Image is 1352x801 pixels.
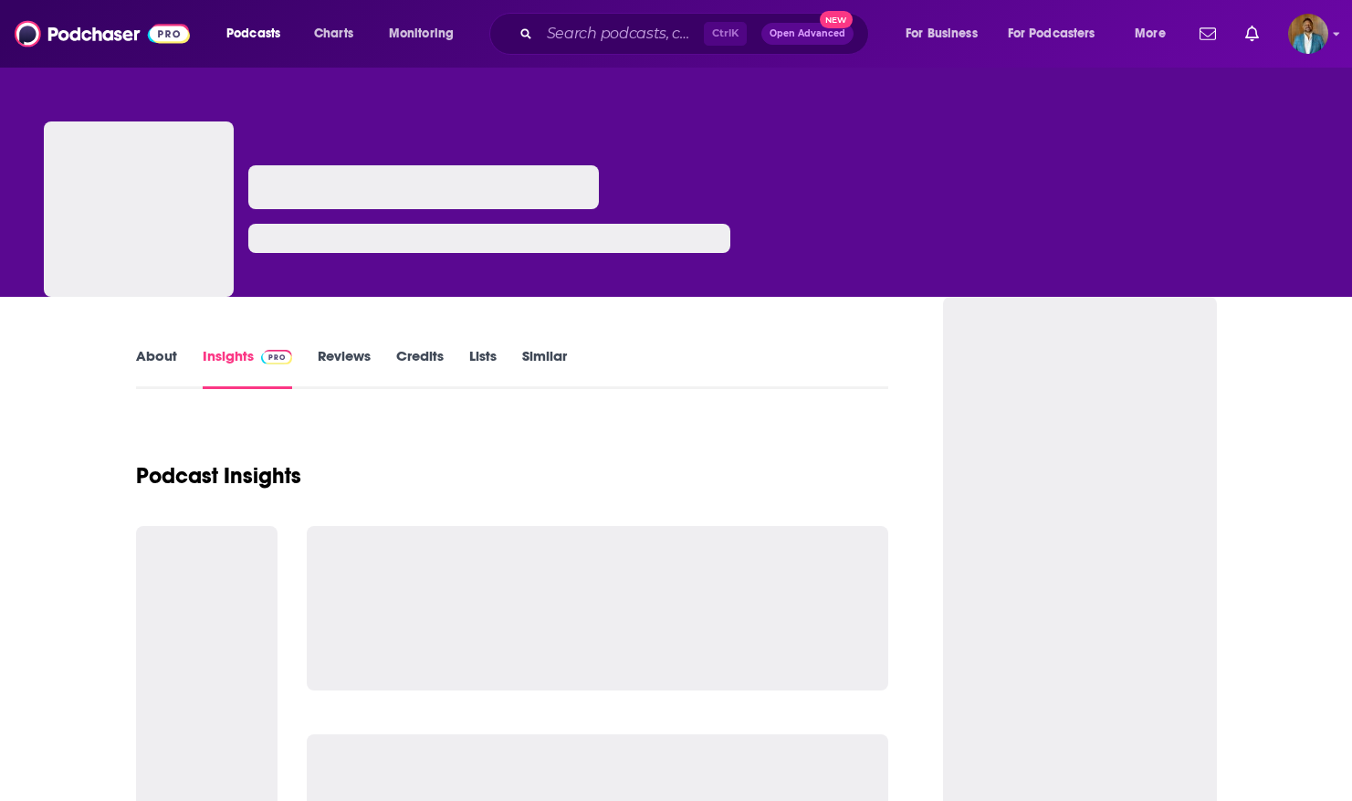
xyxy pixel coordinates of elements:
span: More [1135,21,1166,47]
button: open menu [1122,19,1189,48]
button: open menu [996,19,1122,48]
span: Open Advanced [770,29,845,38]
a: Credits [396,347,444,389]
a: Lists [469,347,497,389]
button: open menu [376,19,477,48]
a: Show notifications dropdown [1192,18,1223,49]
input: Search podcasts, credits, & more... [540,19,704,48]
a: Charts [302,19,364,48]
a: About [136,347,177,389]
a: InsightsPodchaser Pro [203,347,293,389]
span: Ctrl K [704,22,747,46]
a: Reviews [318,347,371,389]
span: For Podcasters [1008,21,1095,47]
span: Podcasts [226,21,280,47]
span: Monitoring [389,21,454,47]
span: Charts [314,21,353,47]
div: Search podcasts, credits, & more... [507,13,886,55]
button: open menu [893,19,1001,48]
img: User Profile [1288,14,1328,54]
span: For Business [906,21,978,47]
span: Logged in as smortier42491 [1288,14,1328,54]
span: New [820,11,853,28]
h1: Podcast Insights [136,462,301,490]
a: Show notifications dropdown [1238,18,1266,49]
button: Show profile menu [1288,14,1328,54]
button: open menu [214,19,304,48]
img: Podchaser Pro [261,350,293,364]
a: Similar [522,347,567,389]
button: Open AdvancedNew [761,23,854,45]
img: Podchaser - Follow, Share and Rate Podcasts [15,16,190,51]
